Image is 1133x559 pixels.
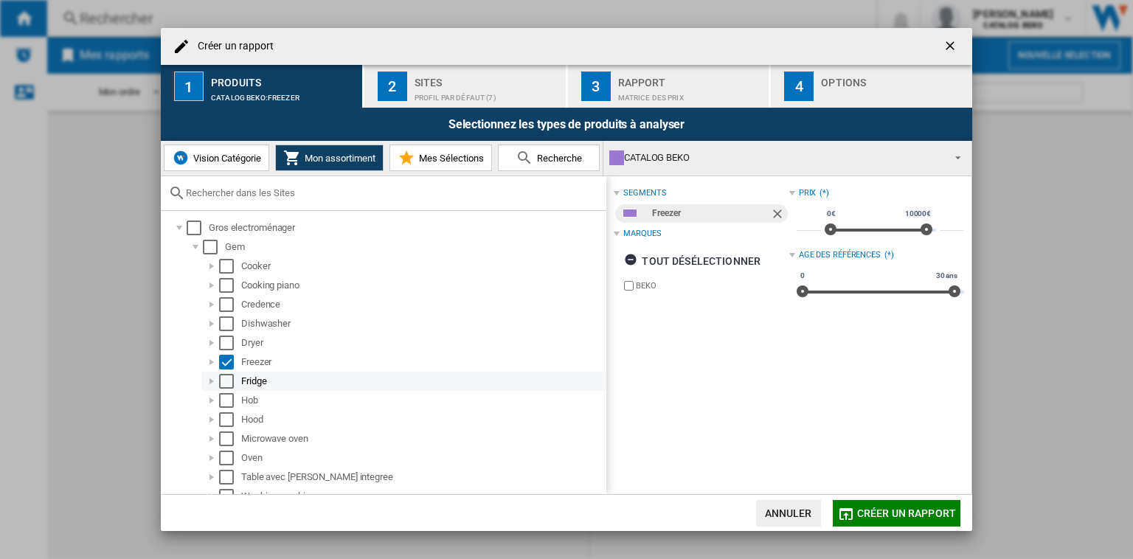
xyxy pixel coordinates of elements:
img: wiser-icon-blue.png [172,149,190,167]
md-checkbox: Select [219,259,241,274]
div: Options [821,71,966,86]
md-checkbox: Select [219,336,241,350]
div: Hood [241,412,604,427]
md-checkbox: Select [219,431,241,446]
div: Selectionnez les types de produits à analyser [161,108,972,141]
button: 1 Produits CATALOG BEKO:Freezer [161,65,364,108]
div: Fridge [241,374,604,389]
ng-md-icon: getI18NText('BUTTONS.CLOSE_DIALOG') [943,38,960,56]
div: tout désélectionner [624,248,760,274]
md-checkbox: Select [219,374,241,389]
button: Mes Sélections [389,145,492,171]
ng-md-icon: Retirer [770,206,788,224]
div: Dryer [241,336,604,350]
button: Vision Catégorie [164,145,269,171]
button: Mon assortiment [275,145,384,171]
md-checkbox: Select [219,278,241,293]
span: 30 ans [934,270,960,282]
span: 0€ [825,208,838,220]
div: Cooker [241,259,604,274]
div: 4 [784,72,814,101]
input: brand.name [624,281,634,291]
div: segments [623,187,666,199]
div: Gros electroménager [209,221,604,235]
div: Age des références [799,249,881,261]
div: Cooking piano [241,278,604,293]
div: Produits [211,71,356,86]
md-checkbox: Select [187,221,209,235]
div: Microwave oven [241,431,604,446]
div: Prix [799,187,817,199]
div: Credence [241,297,604,312]
div: Washing machine [241,489,604,504]
button: 3 Rapport Matrice des prix [568,65,771,108]
md-checkbox: Select [219,489,241,504]
h4: Créer un rapport [190,39,274,54]
button: Recherche [498,145,600,171]
button: getI18NText('BUTTONS.CLOSE_DIALOG') [937,32,966,61]
div: 2 [378,72,407,101]
div: Marques [623,228,661,240]
md-checkbox: Select [203,240,225,254]
span: 10000€ [903,208,933,220]
div: Rapport [618,71,763,86]
md-checkbox: Select [219,297,241,312]
div: Profil par défaut (7) [415,86,560,102]
button: 2 Sites Profil par défaut (7) [364,65,567,108]
label: BEKO [636,280,789,291]
md-checkbox: Select [219,412,241,427]
div: Dishwasher [241,316,604,331]
div: Freezer [652,204,769,223]
md-checkbox: Select [219,355,241,369]
span: Créer un rapport [857,507,956,519]
md-checkbox: Select [219,393,241,408]
md-checkbox: Select [219,451,241,465]
span: 0 [798,270,807,282]
div: Gem [225,240,604,254]
div: Hob [241,393,604,408]
md-checkbox: Select [219,470,241,485]
div: CATALOG BEKO [609,147,942,168]
div: Freezer [241,355,604,369]
button: tout désélectionner [620,248,765,274]
div: 3 [581,72,611,101]
span: Mon assortiment [301,153,375,164]
div: Oven [241,451,604,465]
button: Annuler [756,500,821,527]
button: 4 Options [771,65,972,108]
md-checkbox: Select [219,316,241,331]
span: Mes Sélections [415,153,484,164]
span: Vision Catégorie [190,153,261,164]
div: Table avec [PERSON_NAME] integree [241,470,604,485]
input: Rechercher dans les Sites [186,187,599,198]
span: Recherche [533,153,582,164]
div: 1 [174,72,204,101]
div: Matrice des prix [618,86,763,102]
button: Créer un rapport [833,500,960,527]
div: Sites [415,71,560,86]
div: CATALOG BEKO:Freezer [211,86,356,102]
